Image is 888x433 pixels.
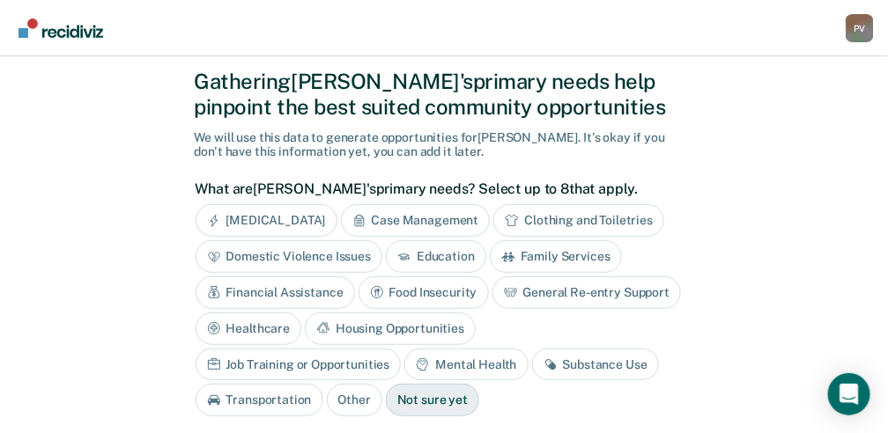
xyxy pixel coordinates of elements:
img: Recidiviz [18,18,103,38]
div: Healthcare [196,312,302,345]
div: Financial Assistance [196,276,355,309]
div: General Re-entry Support [492,276,682,309]
div: Education [386,240,486,273]
div: Substance Use [532,349,659,381]
div: Not sure yet [386,384,479,416]
div: Case Management [341,204,491,237]
div: Transportation [196,384,323,416]
div: Housing Opportunities [305,312,476,345]
button: Profile dropdown button [846,14,874,42]
div: Gathering [PERSON_NAME]'s primary needs help pinpoint the best suited community opportunities [195,69,694,120]
div: Food Insecurity [359,276,489,309]
div: We will use this data to generate opportunities for [PERSON_NAME] . It's okay if you don't have t... [195,130,694,160]
div: P V [846,14,874,42]
div: Family Services [490,240,622,273]
div: Other [327,384,382,416]
label: What are [PERSON_NAME]'s primary needs? Select up to 8 that apply. [196,180,684,197]
div: Job Training or Opportunities [196,349,402,381]
div: Open Intercom Messenger [828,373,870,415]
div: Mental Health [404,349,528,381]
div: Clothing and Toiletries [493,204,664,237]
div: Domestic Violence Issues [196,240,383,273]
div: [MEDICAL_DATA] [196,204,337,237]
